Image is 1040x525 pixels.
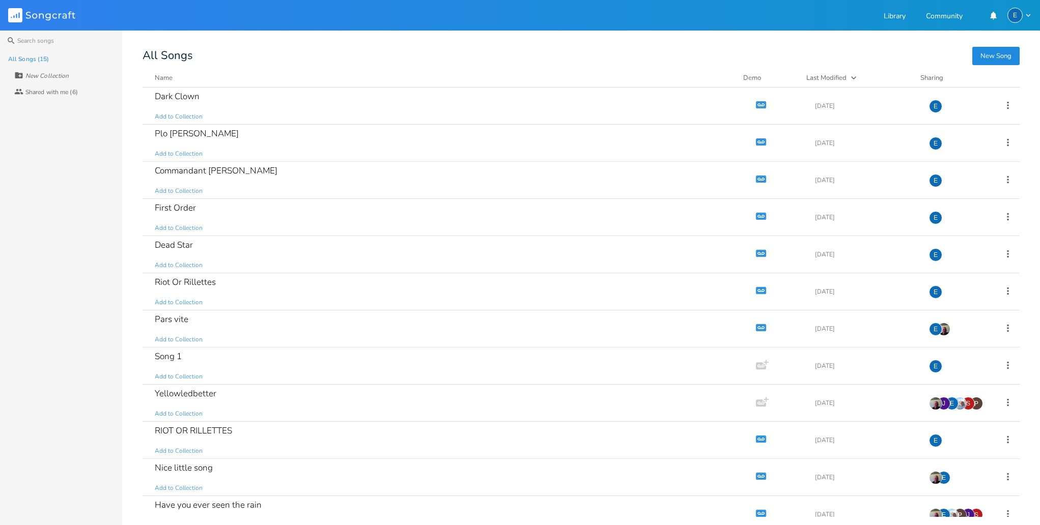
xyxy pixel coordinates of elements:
[929,434,942,447] div: emmanuel.grasset
[937,471,950,484] div: emmanuel.grasset
[920,73,981,83] div: Sharing
[945,508,959,521] img: Johnny Bühler
[815,103,917,109] div: [DATE]
[155,315,188,324] div: Pars vite
[815,326,917,332] div: [DATE]
[155,112,203,121] span: Add to Collection
[806,73,908,83] button: Last Modified
[25,89,78,95] div: Shared with me (6)
[929,174,942,187] div: emmanuel.grasset
[1007,8,1023,23] div: emmanuel.grasset
[155,129,239,138] div: Plo [PERSON_NAME]
[962,508,975,521] div: Jo
[815,177,917,183] div: [DATE]
[155,278,216,286] div: Riot Or Rillettes
[155,73,731,83] button: Name
[929,100,942,113] div: emmanuel.grasset
[815,400,917,406] div: [DATE]
[155,241,193,249] div: Dead Star
[25,73,69,79] div: New Collection
[155,335,203,344] span: Add to Collection
[155,426,232,435] div: RIOT OR RILLETTES
[8,56,49,62] div: All Songs (15)
[806,73,847,82] div: Last Modified
[945,397,959,410] div: emmanuel.grasset
[155,92,200,101] div: Dark Clown
[1007,8,1032,23] button: E
[937,323,950,336] img: Keith Dalton
[155,187,203,195] span: Add to Collection
[815,363,917,369] div: [DATE]
[815,511,917,517] div: [DATE]
[155,73,173,82] div: Name
[953,508,967,521] img: Pierre-Antoine Zufferey
[815,214,917,220] div: [DATE]
[155,298,203,307] span: Add to Collection
[929,360,942,373] div: emmanuel.grasset
[937,397,950,410] div: Jo
[815,474,917,480] div: [DATE]
[815,288,917,295] div: [DATE]
[155,501,262,509] div: Have you ever seen the rain
[155,261,203,270] span: Add to Collection
[155,203,196,212] div: First Order
[155,166,277,175] div: Commandant [PERSON_NAME]
[970,397,983,410] img: Pierre-Antoine Zufferey
[143,51,1020,61] div: All Songs
[929,285,942,299] div: emmanuel.grasset
[926,13,963,21] a: Community
[929,397,942,410] img: Keith Dalton
[937,508,950,521] div: emmanuel.grasset
[155,484,203,492] span: Add to Collection
[155,389,216,398] div: Yellowledbetter
[155,150,203,158] span: Add to Collection
[970,508,983,521] div: sean.alari
[929,471,942,484] img: Keith Dalton
[155,463,213,472] div: Nice little song
[953,397,967,410] img: Johnny Bühler
[155,372,203,381] span: Add to Collection
[929,211,942,224] div: emmanuel.grasset
[929,508,942,521] img: Keith Dalton
[972,47,1020,65] button: New Song
[155,447,203,455] span: Add to Collection
[929,137,942,150] div: emmanuel.grasset
[815,437,917,443] div: [DATE]
[815,251,917,257] div: [DATE]
[962,397,975,410] div: sean.alari
[743,73,794,83] div: Demo
[155,224,203,232] span: Add to Collection
[155,352,182,361] div: Song 1
[815,140,917,146] div: [DATE]
[929,323,942,336] div: emmanuel.grasset
[929,248,942,261] div: emmanuel.grasset
[884,13,906,21] a: Library
[155,410,203,418] span: Add to Collection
